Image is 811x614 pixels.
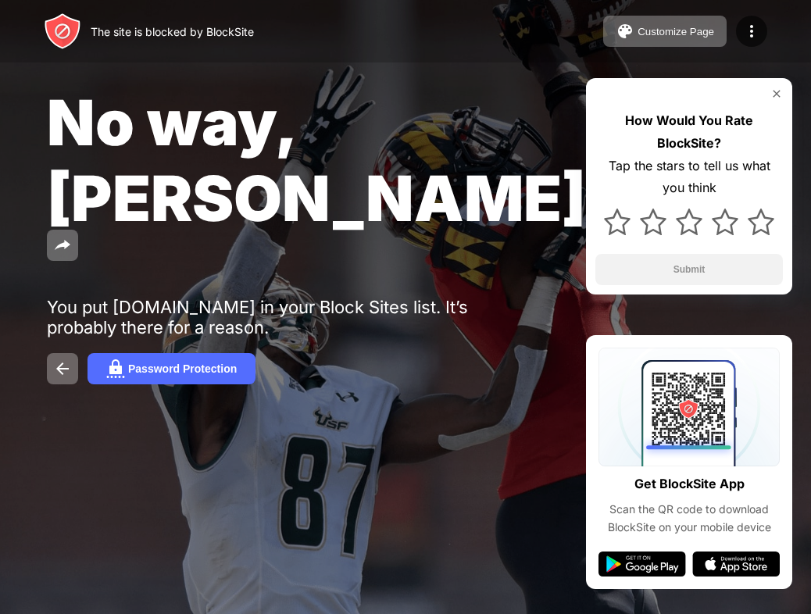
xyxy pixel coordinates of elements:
img: password.svg [106,359,125,378]
div: Tap the stars to tell us what you think [595,155,783,200]
button: Password Protection [88,353,255,384]
div: Password Protection [128,362,237,375]
img: star.svg [604,209,631,235]
img: share.svg [53,236,72,255]
div: Get BlockSite App [634,473,745,495]
img: rate-us-close.svg [770,87,783,100]
div: You put [DOMAIN_NAME] in your Block Sites list. It’s probably there for a reason. [47,297,530,337]
div: The site is blocked by BlockSite [91,25,254,38]
button: Customize Page [603,16,727,47]
img: menu-icon.svg [742,22,761,41]
div: Scan the QR code to download BlockSite on your mobile device [598,501,780,536]
img: star.svg [712,209,738,235]
img: pallet.svg [616,22,634,41]
div: Customize Page [638,26,714,37]
img: star.svg [640,209,666,235]
img: header-logo.svg [44,12,81,50]
img: app-store.svg [692,552,780,577]
button: Submit [595,254,783,285]
span: No way, [PERSON_NAME]. [47,84,609,236]
img: back.svg [53,359,72,378]
div: How Would You Rate BlockSite? [595,109,783,155]
img: google-play.svg [598,552,686,577]
img: star.svg [676,209,702,235]
img: star.svg [748,209,774,235]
